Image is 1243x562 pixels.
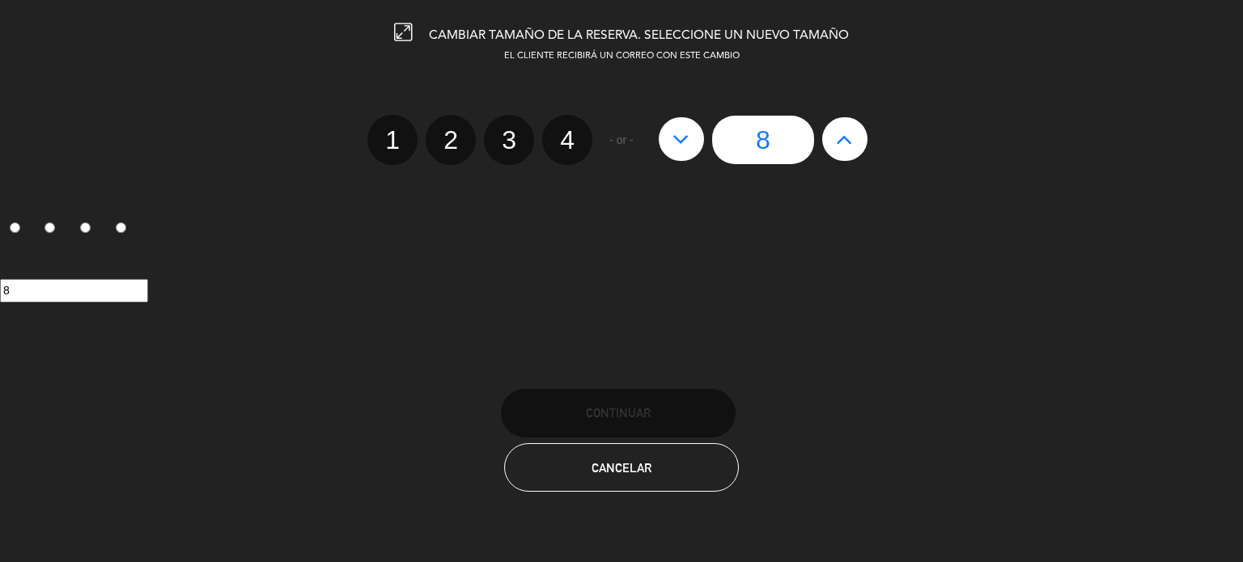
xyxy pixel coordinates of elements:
label: 2 [36,216,71,243]
span: EL CLIENTE RECIBIRÁ UN CORREO CON ESTE CAMBIO [504,52,740,61]
label: 1 [367,115,418,165]
input: 1 [10,222,20,233]
input: 3 [80,222,91,233]
button: Continuar [501,389,736,437]
label: 3 [71,216,107,243]
label: 2 [426,115,476,165]
label: 4 [542,115,592,165]
input: 2 [45,222,55,233]
input: 4 [116,222,126,233]
label: 4 [106,216,142,243]
span: CAMBIAR TAMAÑO DE LA RESERVA. SELECCIONE UN NUEVO TAMAÑO [429,29,849,42]
span: Cancelar [592,461,651,475]
span: - or - [609,131,634,150]
span: Continuar [586,406,651,420]
button: Cancelar [504,443,739,492]
label: 3 [484,115,534,165]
